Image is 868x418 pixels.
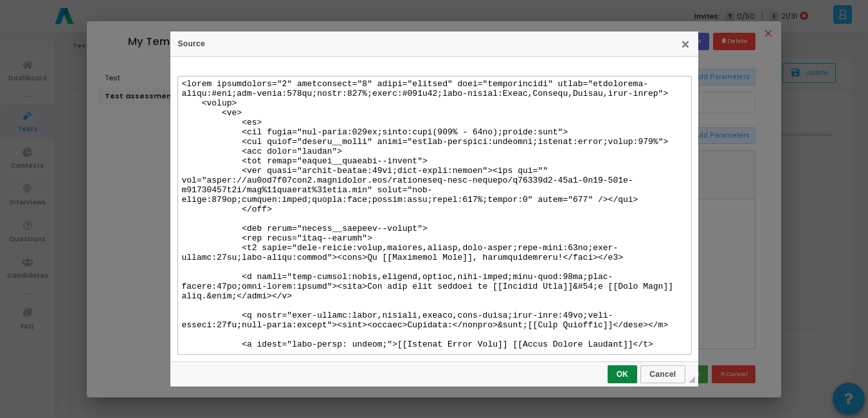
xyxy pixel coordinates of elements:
[609,370,637,379] span: OK
[640,365,685,383] a: Cancel
[680,39,691,49] a: Close
[608,365,638,383] a: OK
[177,62,692,358] div: Source
[642,370,683,379] span: Cancel
[170,32,698,57] div: Source
[689,376,695,383] div: Resize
